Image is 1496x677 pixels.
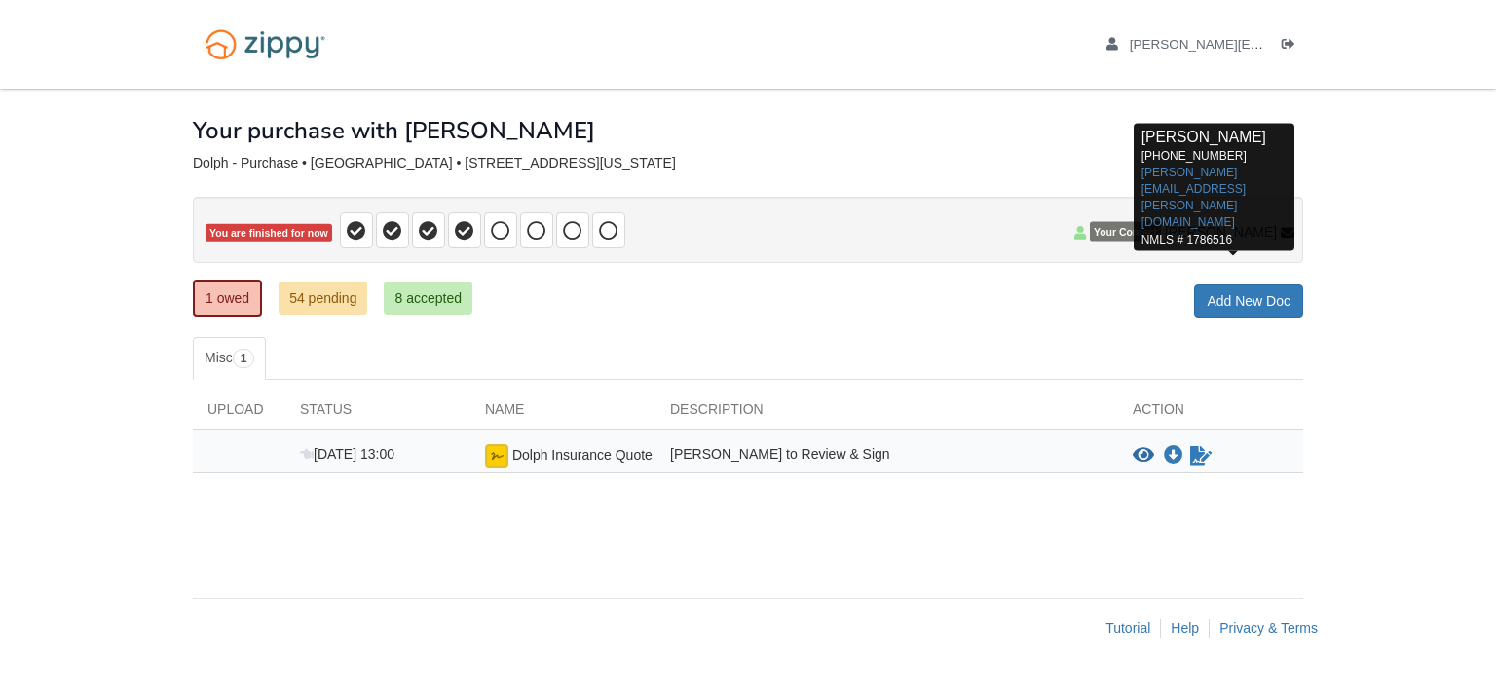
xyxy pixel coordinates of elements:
[655,399,1118,429] div: Description
[1118,399,1303,429] div: Action
[1219,621,1318,636] a: Privacy & Terms
[1141,126,1287,247] p: [PHONE_NUMBER] NMLS # 1786516
[300,446,394,462] span: [DATE] 13:00
[485,444,508,468] img: Ready for you to esign
[285,399,470,429] div: Status
[279,282,367,315] a: 54 pending
[193,280,262,317] a: 1 owed
[655,444,1118,468] div: [PERSON_NAME] to Review & Sign
[1141,128,1266,144] span: [PERSON_NAME]
[1133,446,1154,466] button: View Dolph Insurance Quote
[193,19,338,69] img: Logo
[384,282,472,315] a: 8 accepted
[193,337,266,380] a: Misc
[1194,284,1303,318] a: Add New Doc
[193,399,285,429] div: Upload
[1105,621,1150,636] a: Tutorial
[470,399,655,429] div: Name
[1171,621,1199,636] a: Help
[512,447,653,463] span: Dolph Insurance Quote
[1282,37,1303,56] a: Log out
[1090,222,1161,242] span: Your Contact
[233,349,255,368] span: 1
[206,224,332,243] span: You are finished for now
[193,118,595,143] h1: Your purchase with [PERSON_NAME]
[193,155,1303,171] div: Dolph - Purchase • [GEOGRAPHIC_DATA] • [STREET_ADDRESS][US_STATE]
[1141,166,1246,229] a: [PERSON_NAME][EMAIL_ADDRESS][PERSON_NAME][DOMAIN_NAME]
[1188,444,1214,468] a: Sign Form
[1164,448,1183,464] a: Download Dolph Insurance Quote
